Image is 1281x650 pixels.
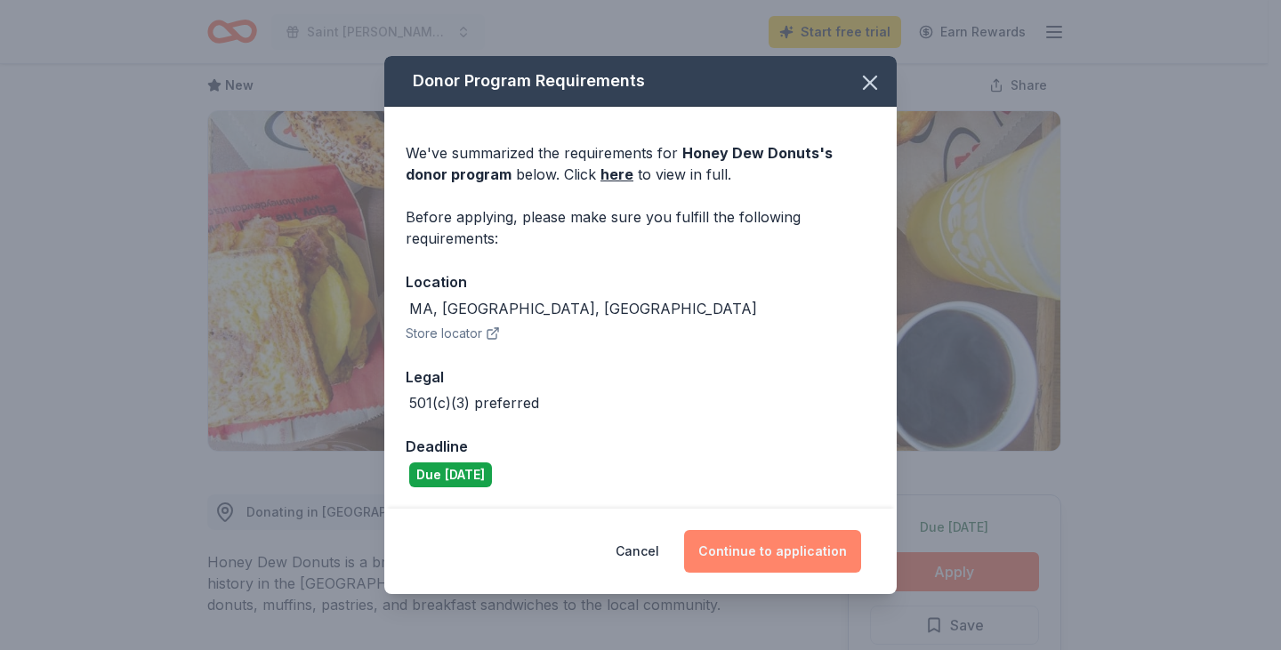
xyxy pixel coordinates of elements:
div: MA, [GEOGRAPHIC_DATA], [GEOGRAPHIC_DATA] [409,298,757,319]
div: Before applying, please make sure you fulfill the following requirements: [406,206,875,249]
button: Continue to application [684,530,861,573]
div: 501(c)(3) preferred [409,392,539,413]
div: Location [406,270,875,293]
div: We've summarized the requirements for below. Click to view in full. [406,142,875,185]
button: Cancel [616,530,659,573]
div: Legal [406,365,875,389]
div: Due [DATE] [409,462,492,487]
a: here [600,164,633,185]
button: Store locator [406,323,500,344]
div: Deadline [406,435,875,458]
div: Donor Program Requirements [384,56,897,107]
